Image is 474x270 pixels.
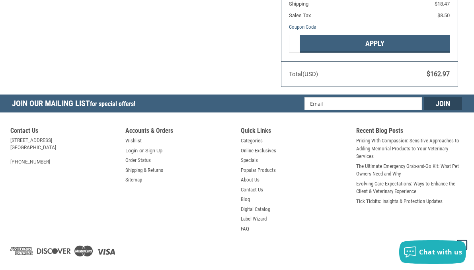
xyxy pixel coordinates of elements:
[300,35,450,53] button: Apply
[241,225,249,233] a: FAQ
[125,137,142,145] a: Wishlist
[10,137,118,166] address: [STREET_ADDRESS] [GEOGRAPHIC_DATA] [PHONE_NUMBER]
[241,147,276,155] a: Online Exclusives
[90,100,135,108] span: for special offers!
[356,180,464,195] a: Evolving Care Expectations: Ways to Enhance the Client & Veterinary Experience
[356,197,443,205] a: Tick Tidbits: Insights & Protection Updates
[241,205,270,213] a: Digital Catalog
[10,127,118,137] h5: Contact Us
[427,70,450,78] span: $162.97
[356,127,464,137] h5: Recent Blog Posts
[241,127,348,137] h5: Quick Links
[435,1,450,7] span: $18.47
[145,147,162,155] a: Sign Up
[289,71,318,78] span: Total (USD)
[241,195,250,203] a: Blog
[399,240,466,264] button: Chat with us
[125,166,163,174] a: Shipping & Returns
[125,176,142,184] a: Sitemap
[125,156,151,164] a: Order Status
[419,248,462,256] span: Chat with us
[437,12,450,18] span: $8.50
[241,215,267,223] a: Label Wizard
[424,97,462,110] input: Join
[241,156,258,164] a: Specials
[356,162,464,178] a: The Ultimate Emergency Grab-and-Go Kit: What Pet Owners Need and Why
[125,147,138,155] a: Login
[304,97,422,110] input: Email
[241,137,263,145] a: Categories
[135,147,148,155] span: or
[289,12,311,18] span: Sales Tax
[241,166,276,174] a: Popular Products
[125,127,233,137] h5: Accounts & Orders
[289,35,300,53] input: Gift Certificate or Coupon Code
[356,137,464,160] a: Pricing With Compassion: Sensitive Approaches to Adding Memorial Products to Your Veterinary Serv...
[289,1,308,7] span: Shipping
[241,186,263,194] a: Contact Us
[12,95,139,115] h5: Join Our Mailing List
[289,24,316,30] a: Coupon Code
[241,176,259,184] a: About Us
